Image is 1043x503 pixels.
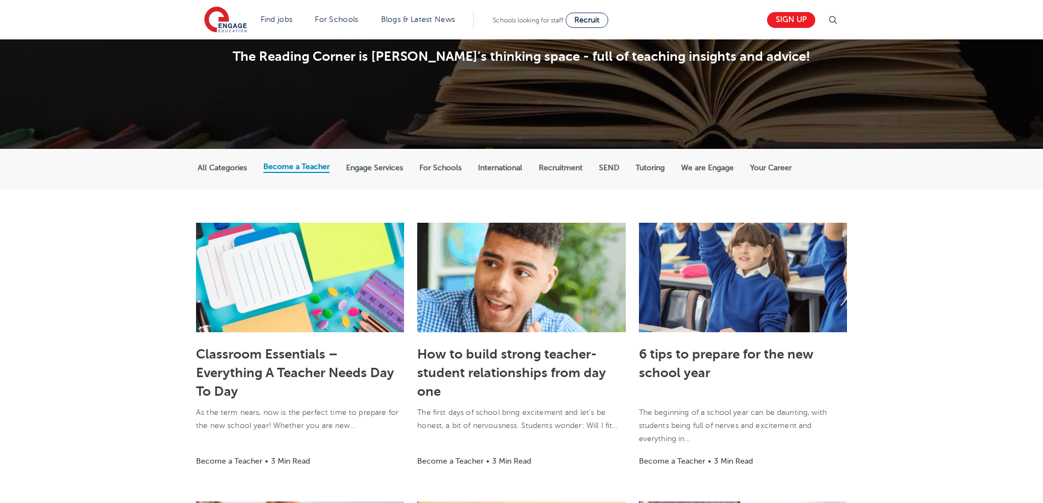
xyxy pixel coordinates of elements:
a: For Schools [315,15,358,24]
li: Become a Teacher [417,455,483,467]
li: • [705,455,714,467]
span: Recruit [574,16,600,24]
li: • [262,455,271,467]
label: We are Engage [681,163,734,173]
a: How to build strong teacher-student relationships from day one [417,346,606,399]
li: • [483,455,492,467]
a: 6 tips to prepare for the new school year [639,346,814,380]
label: Tutoring [636,163,665,173]
label: All Categories [198,163,247,173]
li: Become a Teacher [639,455,705,467]
a: Blogs & Latest News [381,15,456,24]
li: 3 Min Read [271,455,310,467]
label: Become a Teacher [263,162,330,172]
p: The Reading Corner is [PERSON_NAME]’s thinking space - full of teaching insights and advice! [198,48,845,65]
a: Recruit [566,13,608,28]
li: 3 Min Read [492,455,531,467]
p: The first days of school bring excitement and let’s be honest, a bit of nervousness. Students won... [417,406,625,432]
label: For Schools [419,163,462,173]
label: Your Career [750,163,792,173]
label: International [478,163,522,173]
label: SEND [599,163,619,173]
a: Find jobs [261,15,293,24]
label: Recruitment [539,163,583,173]
a: Sign up [767,12,815,28]
a: Classroom Essentials – Everything A Teacher Needs Day To Day [196,346,394,399]
p: The beginning of a school year can be daunting, with students being full of nerves and excitement... [639,406,847,446]
li: 3 Min Read [714,455,753,467]
li: Become a Teacher [196,455,262,467]
img: Engage Education [204,7,247,34]
p: As the term nears, now is the perfect time to prepare for the new school year! Whether you are new… [196,406,404,432]
span: Schools looking for staff [493,16,563,24]
label: Engage Services [346,163,403,173]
